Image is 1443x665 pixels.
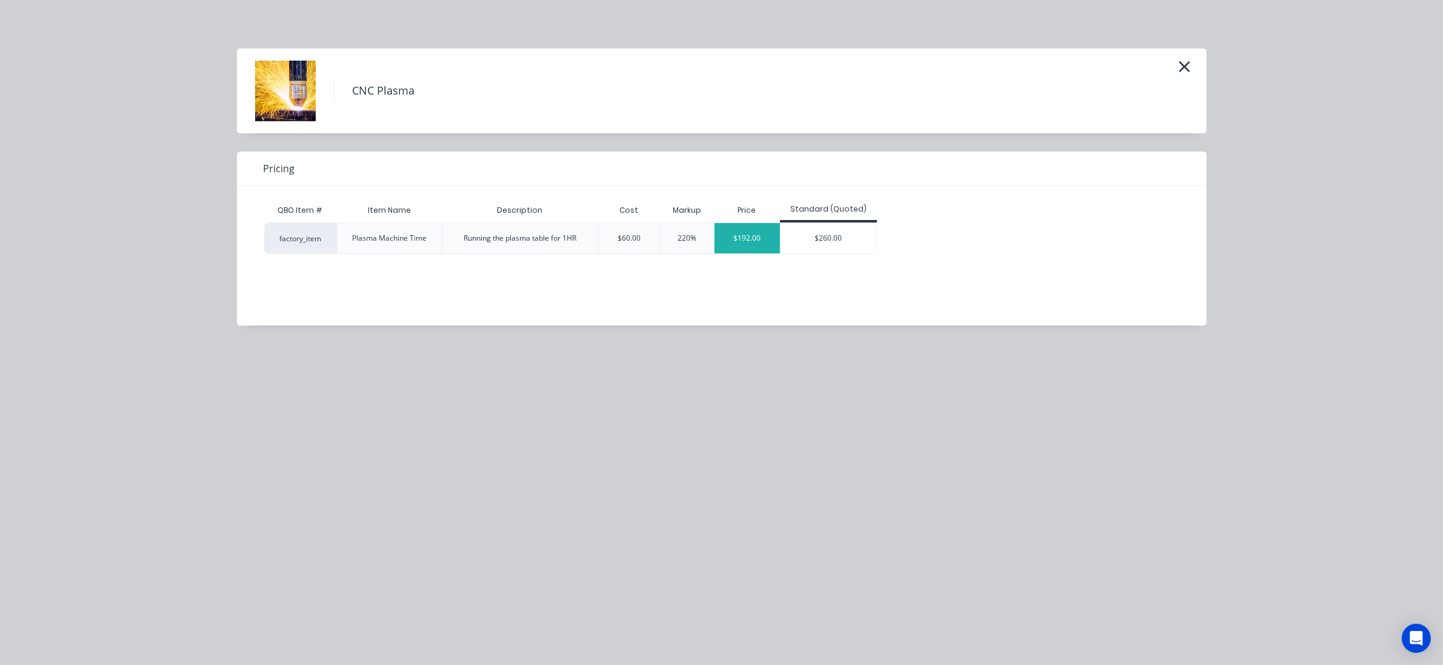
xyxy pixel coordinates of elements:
[598,198,660,222] div: Cost
[781,223,877,253] div: $260.00
[464,233,577,244] div: Running the plasma table for 1HR
[715,223,780,253] div: $192.00
[1402,624,1431,653] div: Open Intercom Messenger
[618,233,641,244] div: $60.00
[264,161,295,176] span: Pricing
[264,222,337,254] div: factory_item
[678,233,697,244] div: 220%
[352,233,427,244] div: Plasma Machine Time
[714,198,780,222] div: Price
[264,198,337,222] div: QBO Item #
[358,195,421,226] div: Item Name
[334,79,433,102] h4: CNC Plasma
[780,204,878,215] div: Standard (Quoted)
[488,195,553,226] div: Description
[255,61,316,121] img: CNC Plasma
[660,198,714,222] div: Markup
